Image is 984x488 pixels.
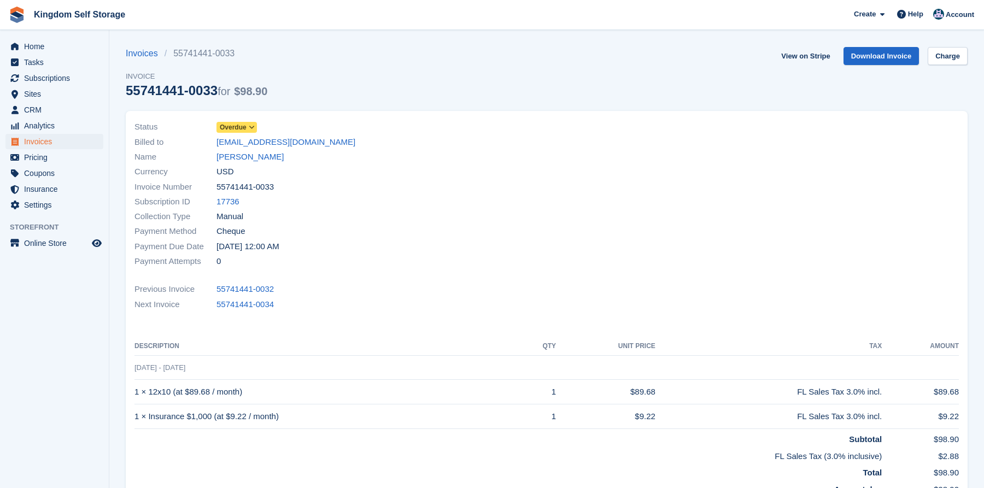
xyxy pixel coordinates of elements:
[134,380,520,404] td: 1 × 12x10 (at $89.68 / month)
[134,446,882,463] td: FL Sales Tax (3.0% inclusive)
[655,338,882,355] th: Tax
[863,468,882,477] strong: Total
[216,283,274,296] a: 55741441-0032
[24,134,90,149] span: Invoices
[882,338,959,355] th: Amount
[5,102,103,117] a: menu
[134,298,216,311] span: Next Invoice
[134,181,216,193] span: Invoice Number
[134,136,216,149] span: Billed to
[134,225,216,238] span: Payment Method
[134,240,216,253] span: Payment Due Date
[520,404,556,429] td: 1
[218,85,230,97] span: for
[234,85,267,97] span: $98.90
[5,181,103,197] a: menu
[134,210,216,223] span: Collection Type
[126,47,165,60] a: Invoices
[882,380,959,404] td: $89.68
[126,47,267,60] nav: breadcrumbs
[216,298,274,311] a: 55741441-0034
[134,338,520,355] th: Description
[126,71,267,82] span: Invoice
[849,434,882,444] strong: Subtotal
[134,196,216,208] span: Subscription ID
[5,55,103,70] a: menu
[854,9,876,20] span: Create
[24,181,90,197] span: Insurance
[24,70,90,86] span: Subscriptions
[5,134,103,149] a: menu
[844,47,919,65] a: Download Invoice
[5,150,103,165] a: menu
[5,197,103,213] a: menu
[216,136,355,149] a: [EMAIL_ADDRESS][DOMAIN_NAME]
[5,39,103,54] a: menu
[216,196,239,208] a: 17736
[10,222,109,233] span: Storefront
[216,225,245,238] span: Cheque
[134,404,520,429] td: 1 × Insurance $1,000 (at $9.22 / month)
[134,151,216,163] span: Name
[90,237,103,250] a: Preview store
[655,410,882,423] div: FL Sales Tax 3.0% incl.
[5,166,103,181] a: menu
[134,255,216,268] span: Payment Attempts
[520,338,556,355] th: QTY
[24,197,90,213] span: Settings
[5,118,103,133] a: menu
[9,7,25,23] img: stora-icon-8386f47178a22dfd0bd8f6a31ec36ba5ce8667c1dd55bd0f319d3a0aa187defe.svg
[134,363,185,372] span: [DATE] - [DATE]
[5,236,103,251] a: menu
[134,121,216,133] span: Status
[220,122,247,132] span: Overdue
[134,283,216,296] span: Previous Invoice
[882,462,959,479] td: $98.90
[24,102,90,117] span: CRM
[5,86,103,102] a: menu
[556,404,655,429] td: $9.22
[5,70,103,86] a: menu
[882,446,959,463] td: $2.88
[928,47,968,65] a: Charge
[655,386,882,398] div: FL Sales Tax 3.0% incl.
[908,9,923,20] span: Help
[216,121,257,133] a: Overdue
[216,240,279,253] time: 2025-07-02 04:00:00 UTC
[777,47,834,65] a: View on Stripe
[946,9,974,20] span: Account
[24,150,90,165] span: Pricing
[24,236,90,251] span: Online Store
[216,210,243,223] span: Manual
[30,5,130,23] a: Kingdom Self Storage
[556,380,655,404] td: $89.68
[216,181,274,193] span: 55741441-0033
[24,39,90,54] span: Home
[216,166,234,178] span: USD
[24,166,90,181] span: Coupons
[882,404,959,429] td: $9.22
[24,118,90,133] span: Analytics
[24,86,90,102] span: Sites
[134,166,216,178] span: Currency
[520,380,556,404] td: 1
[882,429,959,446] td: $98.90
[933,9,944,20] img: Bradley Werlin
[216,151,284,163] a: [PERSON_NAME]
[556,338,655,355] th: Unit Price
[216,255,221,268] span: 0
[126,83,267,98] div: 55741441-0033
[24,55,90,70] span: Tasks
